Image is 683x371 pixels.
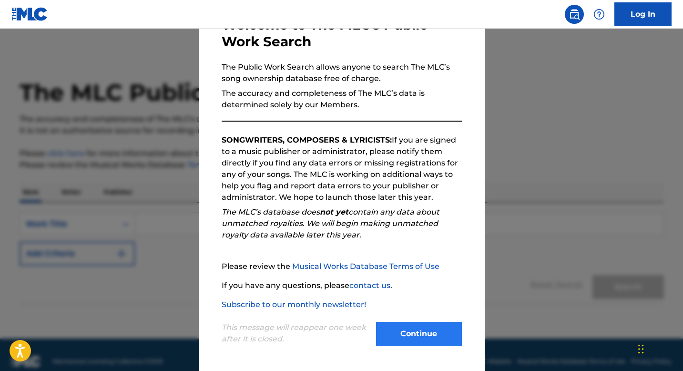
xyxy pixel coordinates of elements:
button: Continue [376,322,462,346]
a: Musical Works Database Terms of Use [292,262,439,271]
div: Drag [638,335,644,363]
strong: SONGWRITERS, COMPOSERS & LYRICISTS: [222,135,392,144]
a: Log In [614,2,672,26]
strong: not yet [320,207,348,216]
a: Subscribe to our monthly newsletter! [222,300,366,309]
p: If you are signed to a music publisher or administrator, please notify them directly if you find ... [222,134,462,203]
img: help [593,9,605,20]
p: The accuracy and completeness of The MLC’s data is determined solely by our Members. [222,88,462,111]
div: Help [590,5,609,24]
p: The Public Work Search allows anyone to search The MLC’s song ownership database free of charge. [222,62,462,84]
p: Please review the [222,261,462,272]
img: search [569,9,580,20]
p: If you have any questions, please . [222,280,462,291]
a: contact us [349,281,390,290]
img: MLC Logo [11,7,48,21]
h3: Welcome to The MLC's Public Work Search [222,17,462,50]
iframe: Chat Widget [635,325,683,371]
em: The MLC’s database does contain any data about unmatched royalties. We will begin making unmatche... [222,207,439,239]
p: This message will reappear one week after it is closed. [222,322,370,345]
a: Public Search [565,5,584,24]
